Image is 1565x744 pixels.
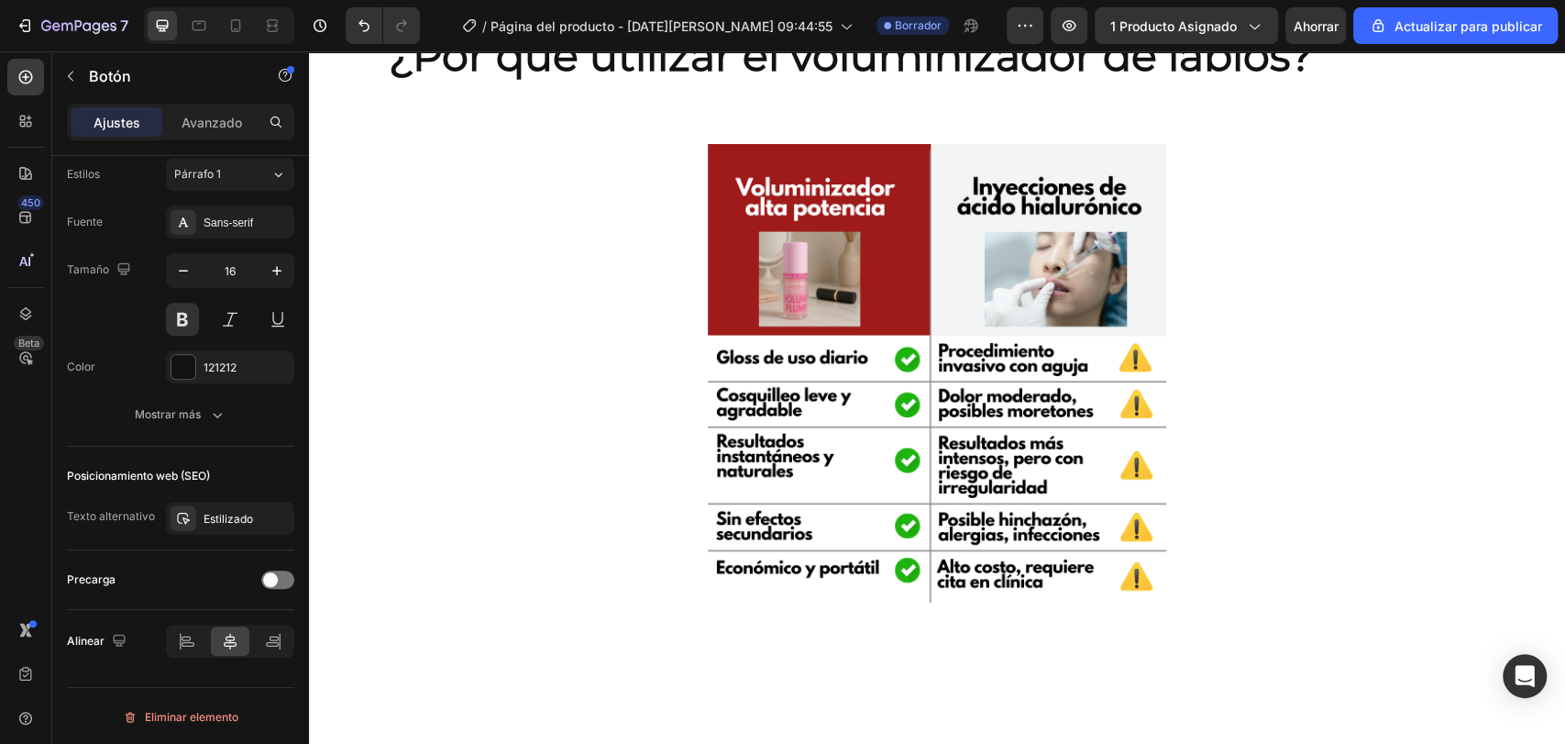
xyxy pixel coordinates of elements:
[94,115,140,130] font: Ajustes
[67,634,105,648] font: Alinear
[120,17,128,35] font: 7
[67,703,294,732] button: Eliminar elemento
[1095,7,1278,44] button: 1 producto asignado
[135,407,201,421] font: Mostrar más
[482,18,487,34] font: /
[346,7,420,44] div: Deshacer/Rehacer
[166,158,294,191] button: Párrafo 1
[204,512,253,526] font: Estilizado
[895,18,942,32] font: Borrador
[67,262,109,276] font: Tamaño
[1353,7,1558,44] button: Actualizar para publicar
[182,115,242,130] font: Avanzado
[1294,18,1339,34] font: Ahorrar
[204,361,237,374] font: 121212
[21,196,40,209] font: 450
[67,360,95,373] font: Color
[309,51,1565,744] iframe: Área de diseño
[174,167,221,181] font: Párrafo 1
[89,65,245,87] p: Botón
[18,337,39,350] font: Beta
[490,18,832,34] font: Página del producto - [DATE][PERSON_NAME] 09:44:55
[399,93,857,551] img: gempages_574746920413561968-1d197db4-c208-437c-ba2d-4429c355726a.png
[67,215,103,228] font: Fuente
[1110,18,1237,34] font: 1 producto asignado
[1503,654,1547,698] div: Abrir Intercom Messenger
[67,509,155,523] font: Texto alternativo
[67,167,100,181] font: Estilos
[1285,7,1346,44] button: Ahorrar
[7,7,137,44] button: 7
[145,710,238,724] font: Eliminar elemento
[1394,18,1542,34] font: Actualizar para publicar
[67,398,294,431] button: Mostrar más
[67,572,116,586] font: Precarga
[89,67,131,85] font: Botón
[67,469,210,483] font: Posicionamiento web (SEO)
[204,217,253,229] font: Sans-serif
